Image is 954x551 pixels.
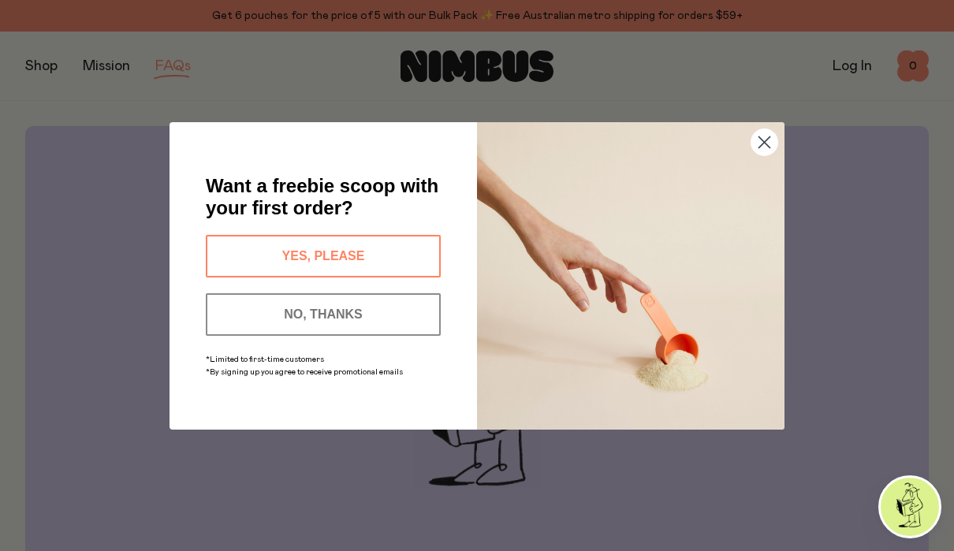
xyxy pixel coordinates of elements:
[751,128,778,156] button: Close dialog
[206,356,324,363] span: *Limited to first-time customers
[881,478,939,536] img: agent
[206,175,438,218] span: Want a freebie scoop with your first order?
[477,122,784,430] img: c0d45117-8e62-4a02-9742-374a5db49d45.jpeg
[206,368,403,376] span: *By signing up you agree to receive promotional emails
[206,293,441,336] button: NO, THANKS
[206,235,441,277] button: YES, PLEASE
